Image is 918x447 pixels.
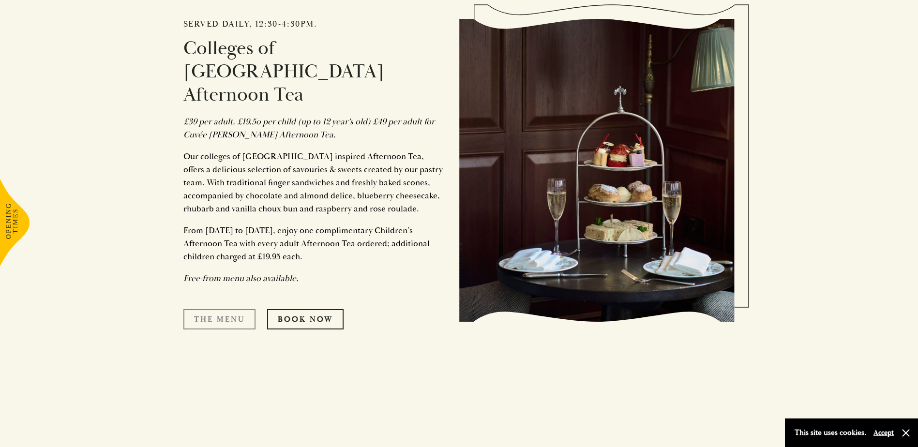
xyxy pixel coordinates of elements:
p: This site uses cookies. [795,426,866,440]
a: The Menu [183,309,256,329]
button: Accept [873,428,894,437]
em: £39 per adult. £19.5o per child (up to 12 year’s old) £49 per adult for Cuvée [PERSON_NAME] After... [183,116,435,140]
button: Close and accept [901,428,911,438]
em: Free-from menu also available. [183,273,299,284]
h3: Colleges of [GEOGRAPHIC_DATA] Afternoon Tea [183,37,445,106]
h2: Served daily, 12:30-4:30pm. [183,19,445,30]
p: Our colleges of [GEOGRAPHIC_DATA] inspired Afternoon Tea, offers a delicious selection of savouri... [183,150,445,215]
a: Book Now [267,309,344,329]
p: From [DATE] to [DATE], enjoy one complimentary Children’s Afternoon Tea with every adult Afternoo... [183,224,445,263]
